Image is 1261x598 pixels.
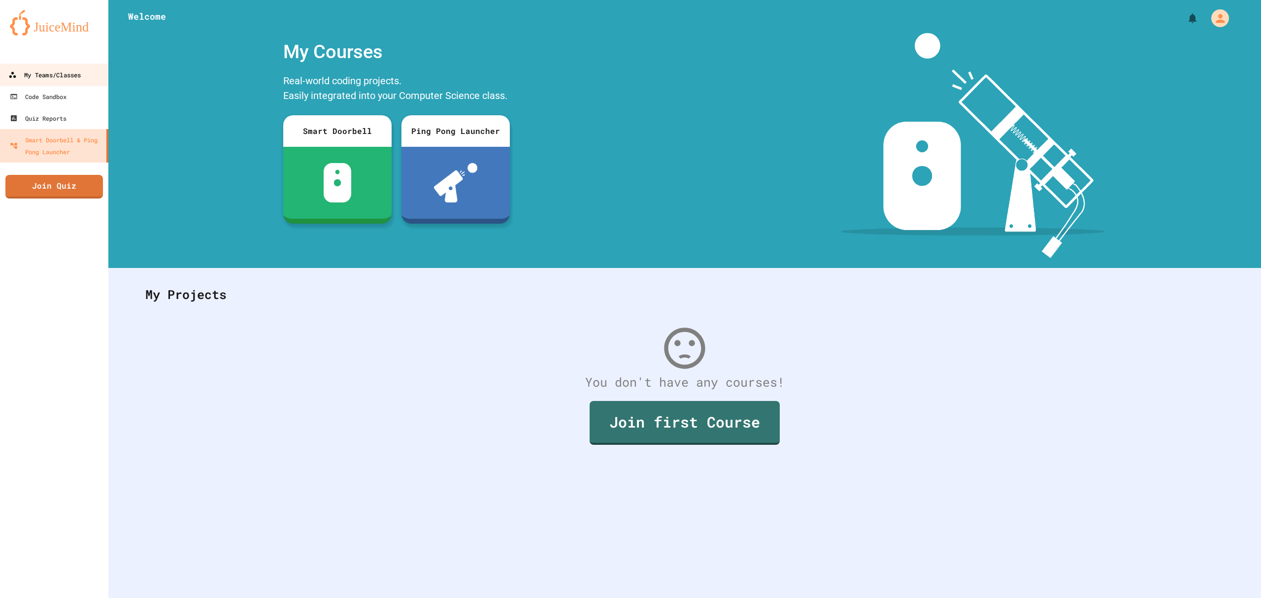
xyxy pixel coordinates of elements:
[324,163,352,202] img: sdb-white.svg
[278,71,515,108] div: Real-world coding projects. Easily integrated into your Computer Science class.
[841,33,1105,258] img: banner-image-my-projects.png
[283,115,392,147] div: Smart Doorbell
[401,115,510,147] div: Ping Pong Launcher
[5,175,103,199] a: Join Quiz
[278,33,515,71] div: My Courses
[10,91,66,102] div: Code Sandbox
[135,275,1234,314] div: My Projects
[1168,10,1201,27] div: My Notifications
[8,69,81,81] div: My Teams/Classes
[1201,7,1231,30] div: My Account
[135,373,1234,392] div: You don't have any courses!
[10,112,66,124] div: Quiz Reports
[434,163,478,202] img: ppl-with-ball.png
[10,10,99,35] img: logo-orange.svg
[590,401,780,445] a: Join first Course
[10,134,102,158] div: Smart Doorbell & Ping Pong Launcher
